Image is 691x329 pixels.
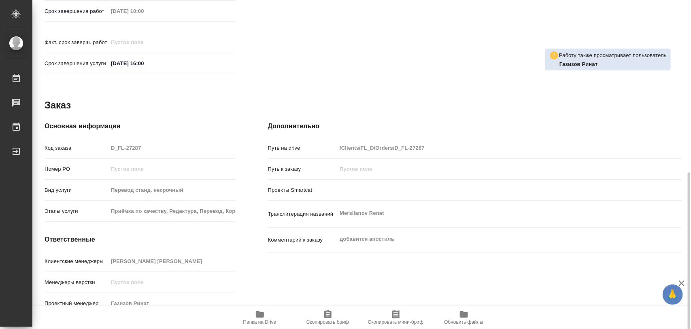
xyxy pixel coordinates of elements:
[108,297,235,309] input: Пустое поле
[337,142,647,154] input: Пустое поле
[45,257,108,265] p: Клиентские менеджеры
[666,286,680,303] span: 🙏
[45,186,108,194] p: Вид услуги
[45,144,108,152] p: Код заказа
[108,255,235,267] input: Пустое поле
[45,165,108,173] p: Номер РО
[306,319,349,325] span: Скопировать бриф
[45,299,108,308] p: Проектный менеджер
[430,306,498,329] button: Обновить файлы
[108,205,235,217] input: Пустое поле
[268,144,337,152] p: Путь на drive
[268,165,337,173] p: Путь к заказу
[108,5,179,17] input: Пустое поле
[108,36,179,48] input: Пустое поле
[45,207,108,215] p: Этапы услуги
[45,99,71,112] h2: Заказ
[559,61,597,67] b: Газизов Ринат
[45,59,108,68] p: Срок завершения услуги
[226,306,294,329] button: Папка на Drive
[108,57,179,69] input: ✎ Введи что-нибудь
[559,60,667,68] p: Газизов Ринат
[663,284,683,305] button: 🙏
[45,121,236,131] h4: Основная информация
[337,163,647,175] input: Пустое поле
[243,319,276,325] span: Папка на Drive
[45,7,108,15] p: Срок завершения работ
[444,319,483,325] span: Обновить файлы
[294,306,362,329] button: Скопировать бриф
[108,163,235,175] input: Пустое поле
[268,121,682,131] h4: Дополнительно
[108,276,235,288] input: Пустое поле
[108,184,235,196] input: Пустое поле
[45,278,108,287] p: Менеджеры верстки
[268,186,337,194] p: Проекты Smartcat
[268,210,337,218] p: Транслитерация названий
[337,206,647,220] textarea: Mersiianov Renat
[45,235,236,244] h4: Ответственные
[268,236,337,244] p: Комментарий к заказу
[108,142,235,154] input: Пустое поле
[337,232,647,246] textarea: добавится апостиль
[559,51,667,59] p: Работу также просматривает пользователь
[45,38,108,47] p: Факт. срок заверш. работ
[368,319,423,325] span: Скопировать мини-бриф
[362,306,430,329] button: Скопировать мини-бриф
